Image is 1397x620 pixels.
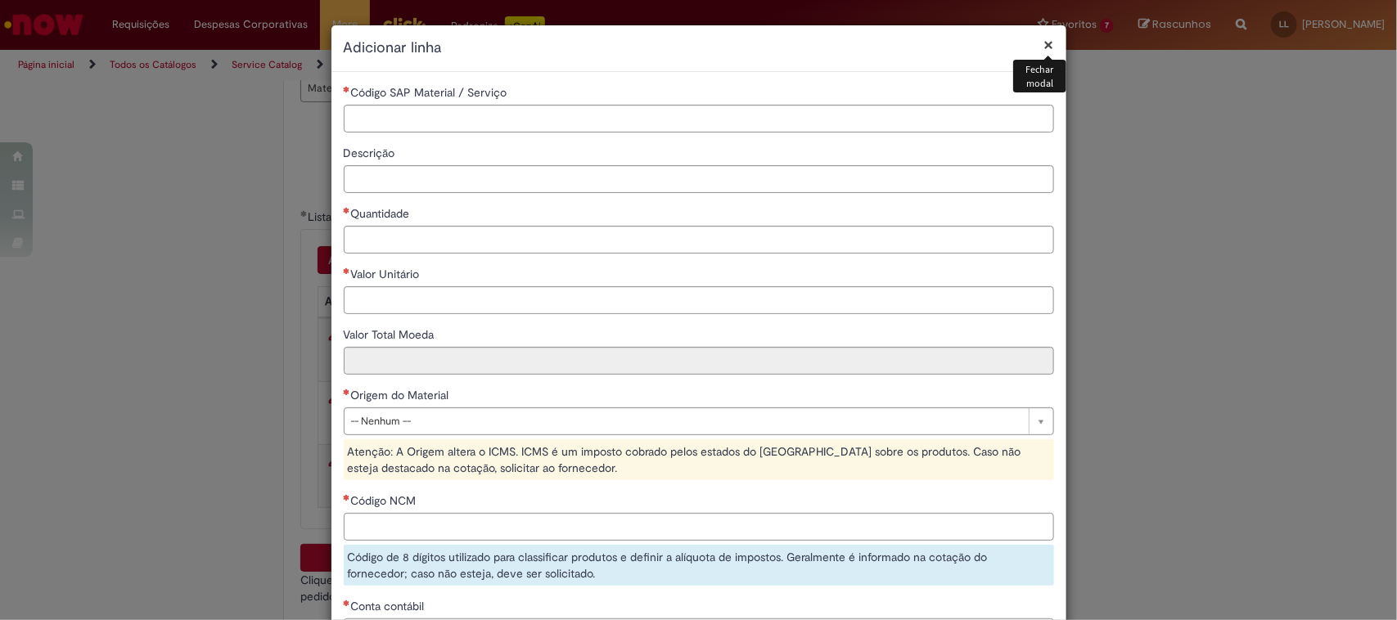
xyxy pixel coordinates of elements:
[344,207,351,213] span: Necessários
[344,347,1054,375] input: Valor Total Moeda
[344,105,1054,133] input: Código SAP Material / Serviço
[344,146,399,160] span: Descrição
[351,493,420,508] span: Código NCM
[344,267,351,274] span: Necessários
[344,165,1054,193] input: Descrição
[351,599,428,613] span: Conta contábil
[344,439,1054,480] div: Atenção: A Origem altera o ICMS. ICMS é um imposto cobrado pelos estados do [GEOGRAPHIC_DATA] sob...
[344,389,351,395] span: Necessários
[344,545,1054,586] div: Código de 8 dígitos utilizado para classificar produtos e definir a alíquota de impostos. Geralme...
[344,494,351,501] span: Necessários
[1044,36,1054,53] button: Fechar modal
[344,286,1054,314] input: Valor Unitário
[344,226,1054,254] input: Quantidade
[351,267,423,281] span: Valor Unitário
[344,38,1054,59] h2: Adicionar linha
[351,388,453,402] span: Origem do Material
[344,327,438,342] span: Somente leitura - Valor Total Moeda
[344,86,351,92] span: Necessários
[344,513,1054,541] input: Código NCM
[1013,60,1066,92] div: Fechar modal
[351,85,511,100] span: Código SAP Material / Serviço
[344,600,351,606] span: Necessários
[351,206,413,221] span: Quantidade
[351,408,1021,434] span: -- Nenhum --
